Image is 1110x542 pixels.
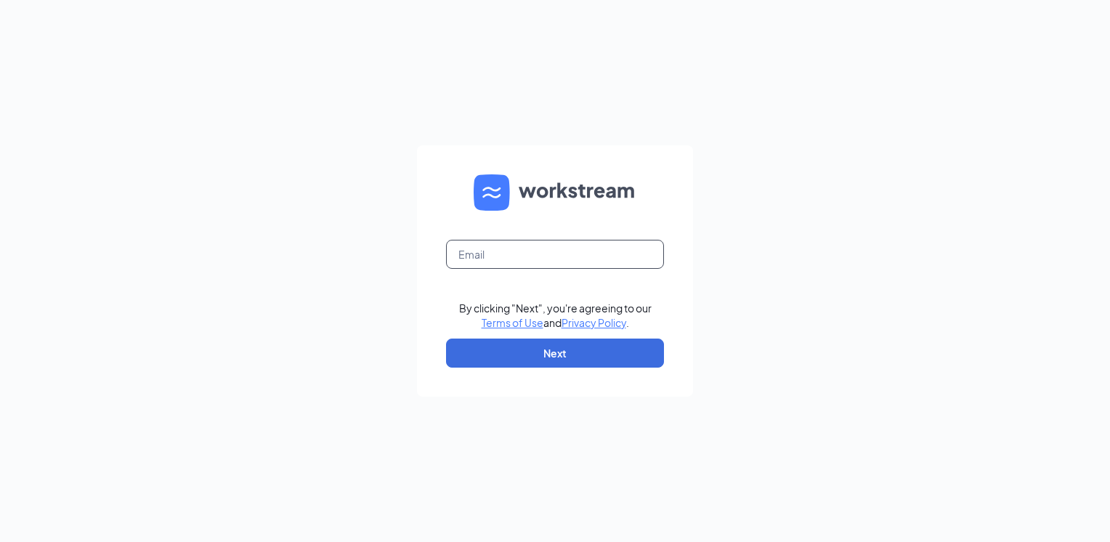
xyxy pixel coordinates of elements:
button: Next [446,339,664,368]
a: Privacy Policy [562,316,626,329]
input: Email [446,240,664,269]
img: WS logo and Workstream text [474,174,636,211]
a: Terms of Use [482,316,543,329]
div: By clicking "Next", you're agreeing to our and . [459,301,652,330]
